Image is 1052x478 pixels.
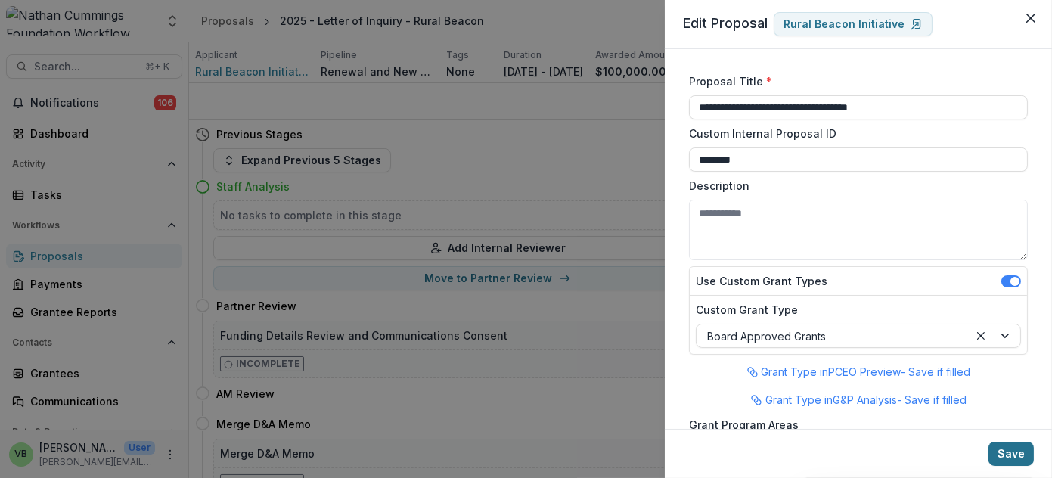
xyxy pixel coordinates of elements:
label: Use Custom Grant Types [696,273,827,289]
p: Rural Beacon Initiative [784,18,905,31]
div: Clear selected options [972,327,990,345]
span: Edit Proposal [683,15,768,31]
button: Save [988,442,1034,466]
label: Description [689,178,1019,194]
label: Grant Program Areas [689,417,1019,433]
p: Grant Type in PCEO Preview - Save if filled [762,364,971,380]
label: Custom Grant Type [696,302,1012,318]
label: Proposal Title [689,73,1019,89]
button: Close [1019,6,1043,30]
label: Custom Internal Proposal ID [689,126,1019,141]
a: Rural Beacon Initiative [774,12,933,36]
p: Grant Type in G&P Analysis - Save if filled [765,392,967,408]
